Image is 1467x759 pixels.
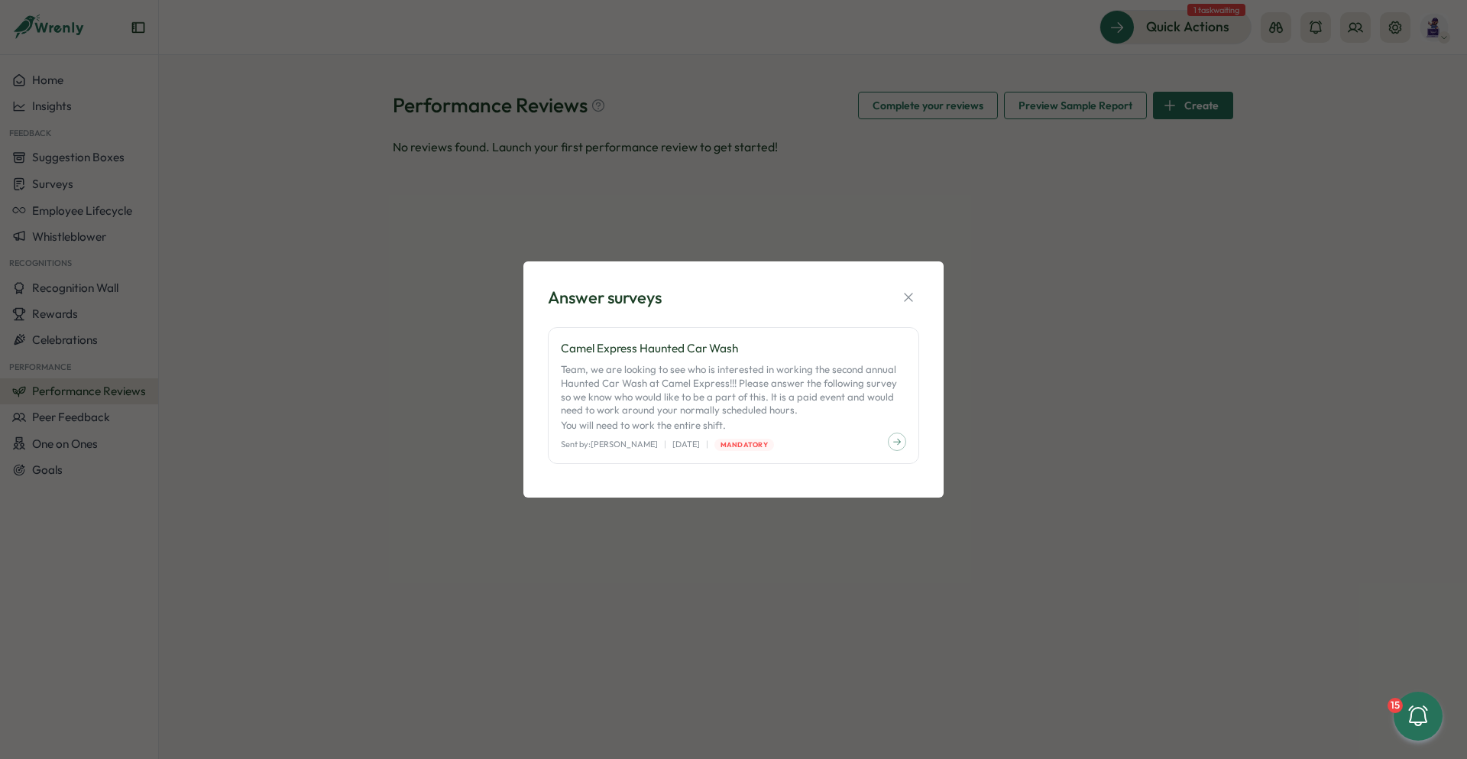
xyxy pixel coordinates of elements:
[548,327,919,464] a: Camel Express Haunted Car WashTeam, we are looking to see who is interested in working the second...
[721,440,768,450] span: Mandatory
[672,438,700,451] p: [DATE]
[1388,698,1403,713] div: 15
[1394,692,1443,741] button: 15
[706,438,708,451] p: |
[664,438,666,451] p: |
[561,363,906,432] p: Team, we are looking to see who is interested in working the second annual Haunted Car Wash at Ca...
[561,438,658,451] p: Sent by: [PERSON_NAME]
[561,340,906,357] p: Camel Express Haunted Car Wash
[548,286,662,310] div: Answer surveys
